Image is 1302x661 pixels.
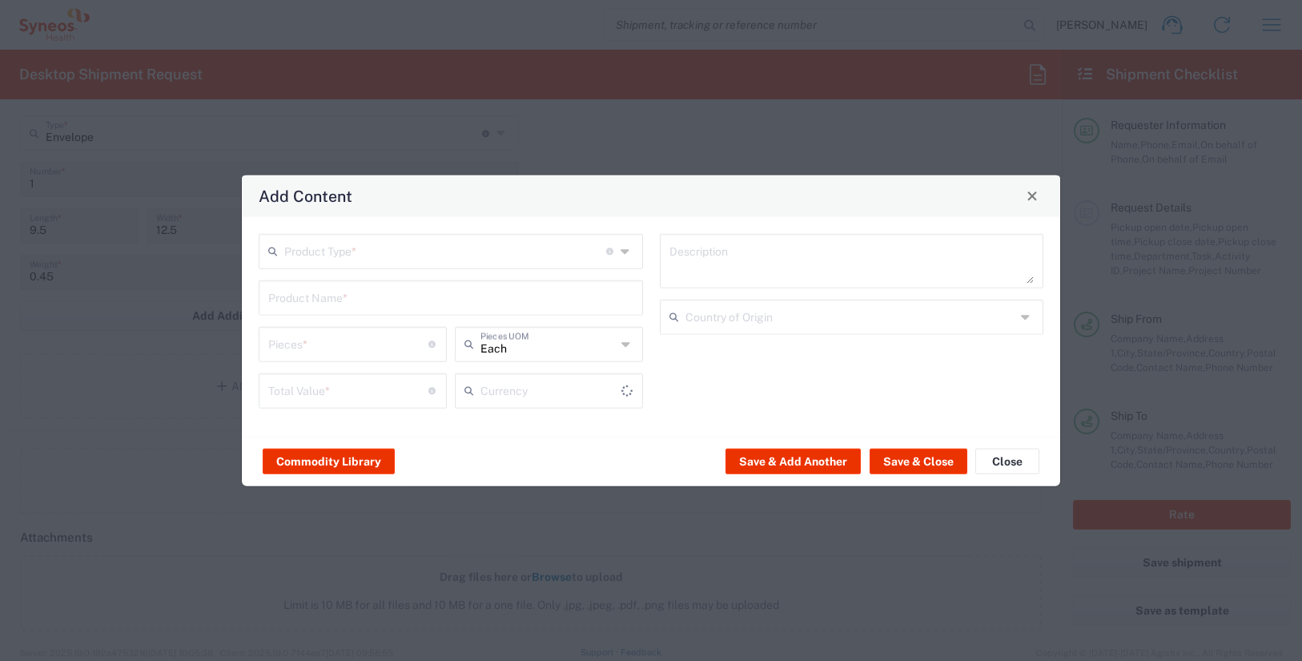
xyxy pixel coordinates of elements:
button: Close [1021,184,1043,207]
button: Close [975,449,1039,474]
button: Save & Close [870,449,967,474]
button: Commodity Library [263,449,395,474]
h4: Add Content [259,184,352,208]
button: Save & Add Another [725,449,861,474]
